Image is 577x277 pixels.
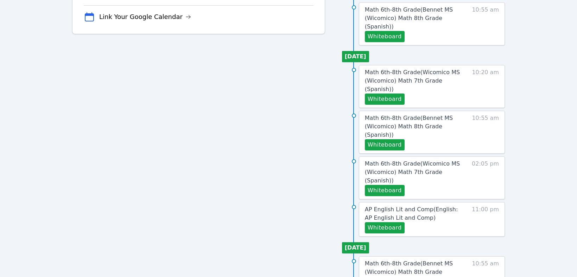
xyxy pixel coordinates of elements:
a: Math 6th-8th Grade(Bennet MS (Wicomico) Math 8th Grade (Spanish)) [365,114,465,139]
span: 10:55 am [472,6,499,42]
a: Math 6th-8th Grade(Wicomico MS (Wicomico) Math 7th Grade (Spanish)) [365,68,465,94]
span: Math 6th-8th Grade ( Bennet MS (Wicomico) Math 8th Grade (Spanish) ) [365,6,453,30]
a: Math 6th-8th Grade(Wicomico MS (Wicomico) Math 7th Grade (Spanish)) [365,160,465,185]
button: Whiteboard [365,139,405,150]
li: [DATE] [342,242,369,253]
span: Math 6th-8th Grade ( Bennet MS (Wicomico) Math 8th Grade (Spanish) ) [365,115,453,138]
button: Whiteboard [365,31,405,42]
span: 02:05 pm [472,160,499,196]
span: 10:20 am [472,68,499,105]
button: Whiteboard [365,185,405,196]
span: AP English Lit and Comp ( English: AP English Lit and Comp ) [365,206,458,221]
a: Math 6th-8th Grade(Bennet MS (Wicomico) Math 8th Grade (Spanish)) [365,6,465,31]
span: Math 6th-8th Grade ( Wicomico MS (Wicomico) Math 7th Grade (Spanish) ) [365,160,460,184]
span: Math 6th-8th Grade ( Wicomico MS (Wicomico) Math 7th Grade (Spanish) ) [365,69,460,92]
button: Whiteboard [365,222,405,233]
span: 11:00 pm [472,205,499,233]
span: 10:55 am [472,114,499,150]
li: [DATE] [342,51,369,62]
a: Link Your Google Calendar [99,12,191,22]
a: AP English Lit and Comp(English: AP English Lit and Comp) [365,205,465,222]
button: Whiteboard [365,94,405,105]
